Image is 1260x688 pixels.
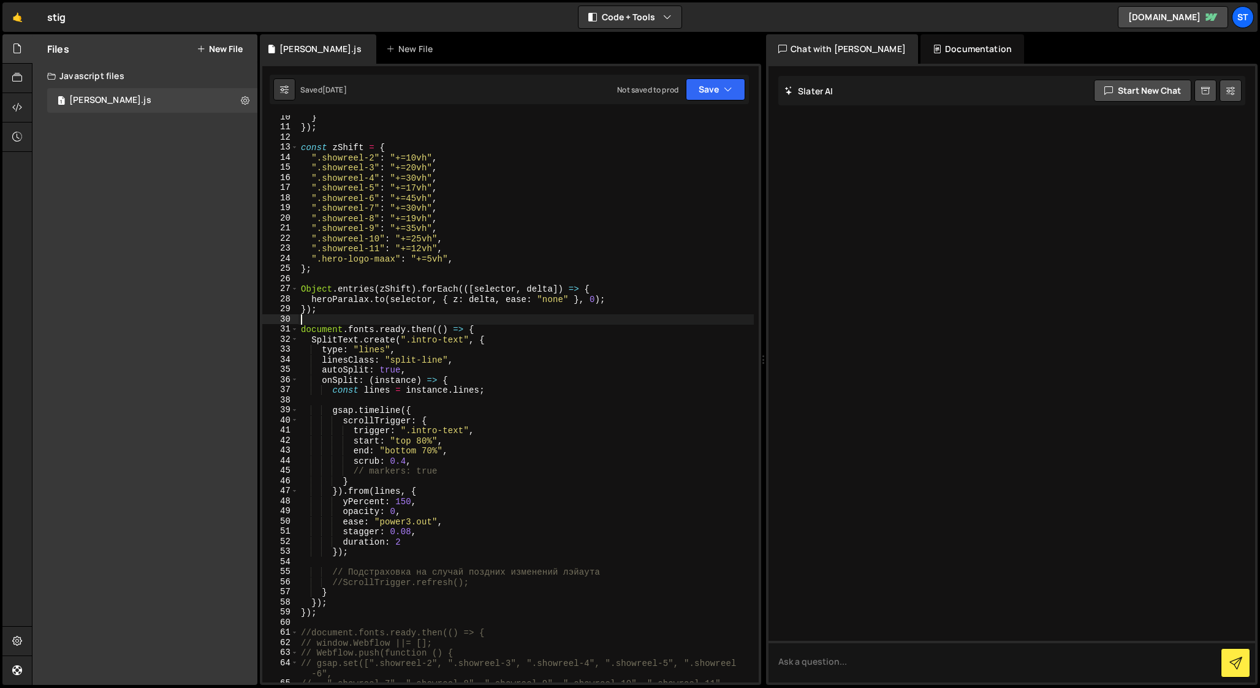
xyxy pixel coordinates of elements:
h2: Slater AI [784,85,833,97]
div: 34 [262,355,298,365]
a: [DOMAIN_NAME] [1118,6,1228,28]
div: 50 [262,516,298,527]
button: New File [197,44,243,54]
div: stig [47,10,66,25]
div: 63 [262,648,298,658]
div: 22 [262,233,298,244]
div: 62 [262,638,298,648]
button: Save [686,78,745,100]
div: 26 [262,274,298,284]
div: 37 [262,385,298,395]
div: 14 [262,153,298,163]
div: 48 [262,496,298,507]
div: 39 [262,405,298,415]
div: Not saved to prod [617,85,678,95]
div: 43 [262,445,298,456]
div: 56 [262,577,298,588]
div: 52 [262,537,298,547]
div: 30 [262,314,298,325]
div: 47 [262,486,298,496]
div: 12 [262,132,298,143]
div: 15 [262,162,298,173]
a: 🤙 [2,2,32,32]
div: 17 [262,183,298,193]
div: 53 [262,546,298,557]
div: 20 [262,213,298,224]
div: 51 [262,526,298,537]
div: 23 [262,243,298,254]
div: 49 [262,506,298,516]
a: St [1232,6,1254,28]
div: 29 [262,304,298,314]
div: 16 [262,173,298,183]
div: 24 [262,254,298,264]
div: 40 [262,415,298,426]
div: 27 [262,284,298,294]
div: 21 [262,223,298,233]
div: 44 [262,456,298,466]
div: Chat with [PERSON_NAME] [766,34,918,64]
div: 10 [262,112,298,123]
div: 61 [262,627,298,638]
div: 58 [262,597,298,608]
div: 13 [262,142,298,153]
div: Javascript files [32,64,257,88]
div: 31 [262,324,298,335]
button: Code + Tools [579,6,681,28]
div: 32 [262,335,298,345]
div: 46 [262,476,298,486]
div: [PERSON_NAME].js [69,95,151,106]
div: 18 [262,193,298,203]
button: Start new chat [1094,80,1191,102]
div: 16026/42920.js [47,88,257,113]
div: 42 [262,436,298,446]
div: 45 [262,466,298,476]
div: 60 [262,618,298,628]
div: 57 [262,587,298,597]
div: [DATE] [322,85,347,95]
span: 1 [58,97,65,107]
div: [PERSON_NAME].js [279,43,362,55]
div: 25 [262,263,298,274]
div: 19 [262,203,298,213]
div: New File [386,43,438,55]
div: 36 [262,375,298,385]
div: Saved [300,85,347,95]
div: 33 [262,344,298,355]
div: 64 [262,658,298,678]
div: 38 [262,395,298,406]
div: 11 [262,122,298,132]
div: 41 [262,425,298,436]
div: 28 [262,294,298,304]
div: Documentation [920,34,1024,64]
h2: Files [47,42,69,56]
div: 55 [262,567,298,577]
div: 35 [262,365,298,375]
div: 59 [262,607,298,618]
div: 54 [262,557,298,567]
